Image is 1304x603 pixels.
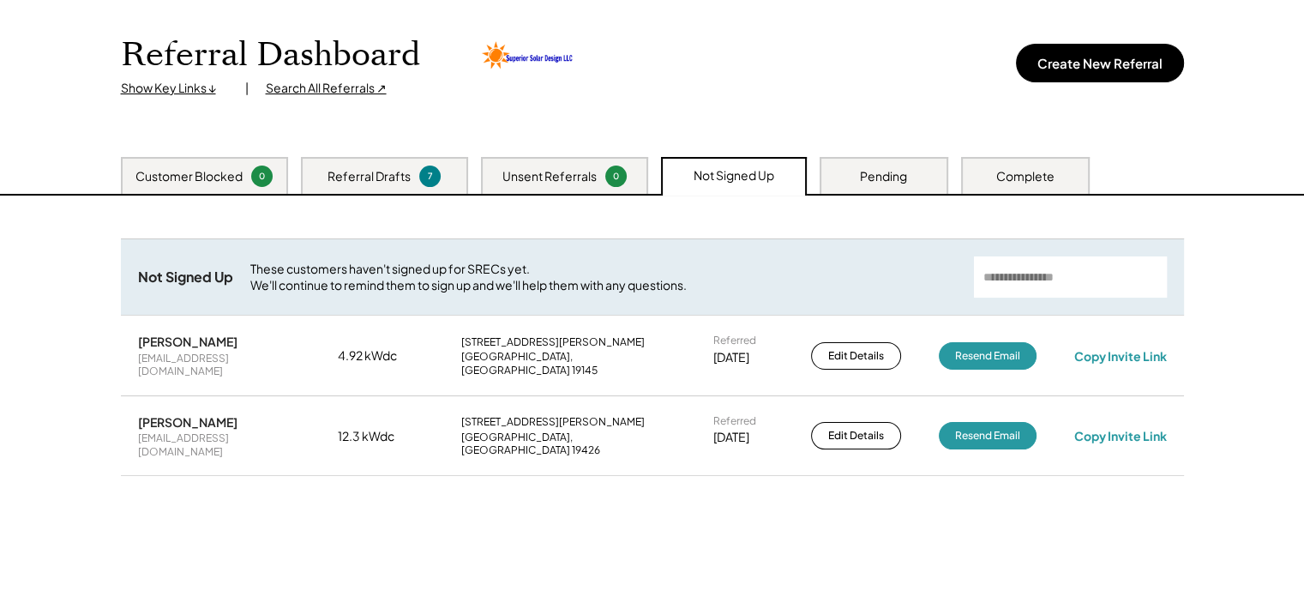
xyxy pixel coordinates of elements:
[461,431,676,457] div: [GEOGRAPHIC_DATA], [GEOGRAPHIC_DATA] 19426
[860,168,907,185] div: Pending
[338,428,424,445] div: 12.3 kWdc
[811,342,901,370] button: Edit Details
[245,80,249,97] div: |
[121,80,228,97] div: Show Key Links ↓
[138,431,301,458] div: [EMAIL_ADDRESS][DOMAIN_NAME]
[338,347,424,365] div: 4.92 kWdc
[713,334,756,347] div: Referred
[254,170,270,183] div: 0
[811,422,901,449] button: Edit Details
[939,342,1037,370] button: Resend Email
[1073,348,1166,364] div: Copy Invite Link
[250,261,957,294] div: These customers haven't signed up for SRECs yet. We'll continue to remind them to sign up and we'...
[480,39,574,71] img: Superior-Solar-Design-Logo.png
[266,80,387,97] div: Search All Referrals ↗
[138,414,237,430] div: [PERSON_NAME]
[461,350,676,377] div: [GEOGRAPHIC_DATA], [GEOGRAPHIC_DATA] 19145
[422,170,438,183] div: 7
[713,414,756,428] div: Referred
[138,334,237,349] div: [PERSON_NAME]
[713,429,749,446] div: [DATE]
[694,167,774,184] div: Not Signed Up
[138,352,301,378] div: [EMAIL_ADDRESS][DOMAIN_NAME]
[1073,428,1166,443] div: Copy Invite Link
[608,170,624,183] div: 0
[502,168,597,185] div: Unsent Referrals
[939,422,1037,449] button: Resend Email
[121,35,420,75] h1: Referral Dashboard
[138,268,233,286] div: Not Signed Up
[328,168,411,185] div: Referral Drafts
[461,415,645,429] div: [STREET_ADDRESS][PERSON_NAME]
[461,335,645,349] div: [STREET_ADDRESS][PERSON_NAME]
[713,349,749,366] div: [DATE]
[1016,44,1184,82] button: Create New Referral
[135,168,243,185] div: Customer Blocked
[996,168,1055,185] div: Complete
